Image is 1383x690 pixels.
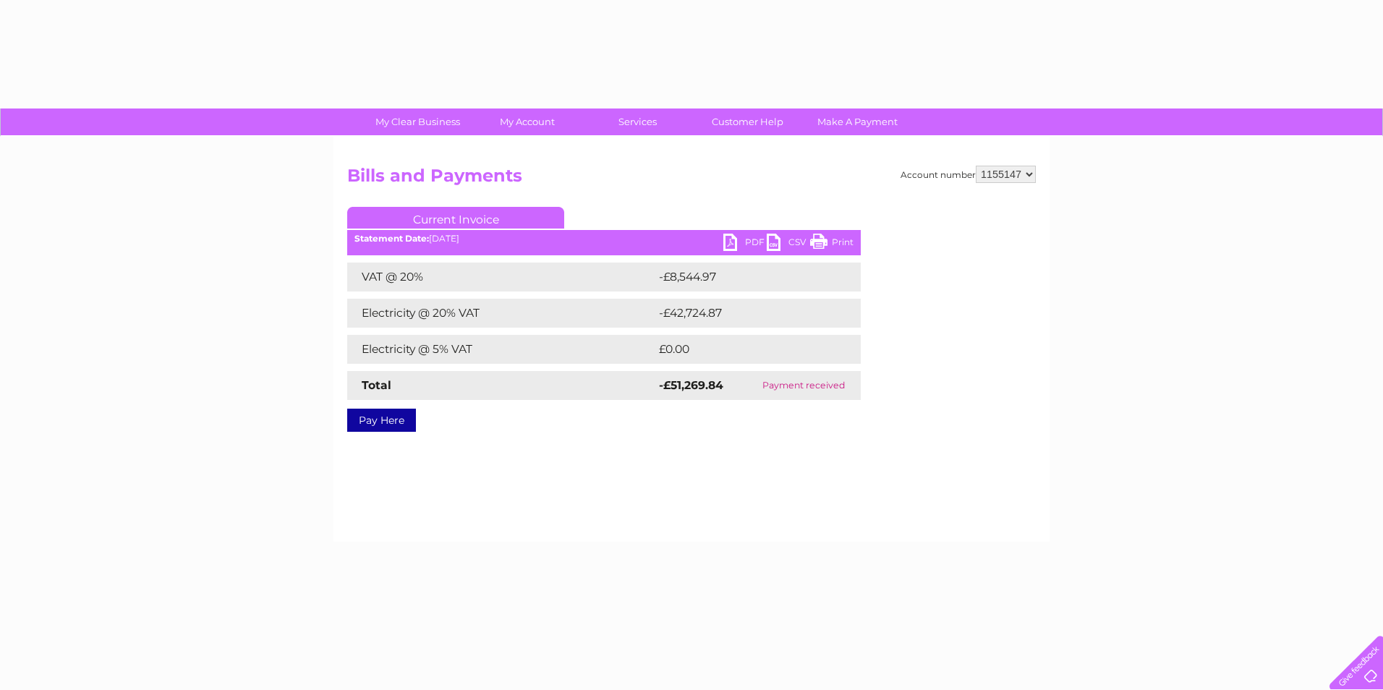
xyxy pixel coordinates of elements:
[655,335,827,364] td: £0.00
[362,378,391,392] strong: Total
[347,299,655,328] td: Electricity @ 20% VAT
[347,335,655,364] td: Electricity @ 5% VAT
[810,234,854,255] a: Print
[798,108,917,135] a: Make A Payment
[347,207,564,229] a: Current Invoice
[578,108,697,135] a: Services
[901,166,1036,183] div: Account number
[468,108,587,135] a: My Account
[746,371,861,400] td: Payment received
[655,263,840,291] td: -£8,544.97
[347,166,1036,193] h2: Bills and Payments
[354,233,429,244] b: Statement Date:
[659,378,723,392] strong: -£51,269.84
[347,263,655,291] td: VAT @ 20%
[347,234,861,244] div: [DATE]
[688,108,807,135] a: Customer Help
[358,108,477,135] a: My Clear Business
[767,234,810,255] a: CSV
[347,409,416,432] a: Pay Here
[723,234,767,255] a: PDF
[655,299,841,328] td: -£42,724.87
